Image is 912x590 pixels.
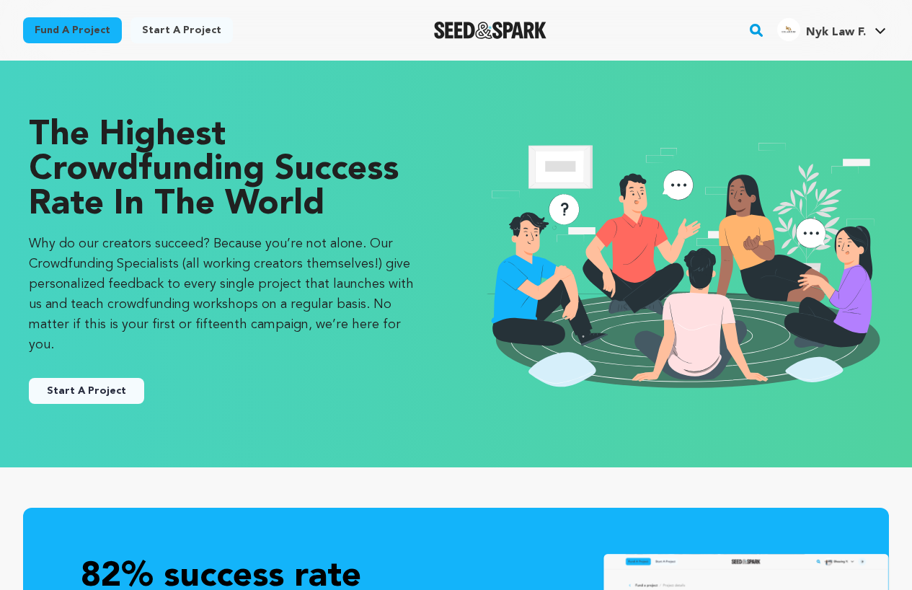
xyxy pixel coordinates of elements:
a: Fund a project [23,17,122,43]
img: seedandspark start project illustration image [485,118,884,410]
p: The Highest Crowdfunding Success Rate in the World [29,118,428,222]
a: Nyk Law F.'s Profile [774,15,889,41]
div: Nyk Law F.'s Profile [777,18,866,41]
img: Seed&Spark Logo Dark Mode [434,22,547,39]
img: ba8661a6e3ea9c1b.png [777,18,800,41]
p: Why do our creators succeed? Because you’re not alone. Our Crowdfunding Specialists (all working ... [29,234,428,355]
a: Start a project [130,17,233,43]
span: Nyk Law F.'s Profile [774,15,889,45]
button: Start A Project [29,378,144,404]
span: Nyk Law F. [806,27,866,38]
a: Seed&Spark Homepage [434,22,547,39]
